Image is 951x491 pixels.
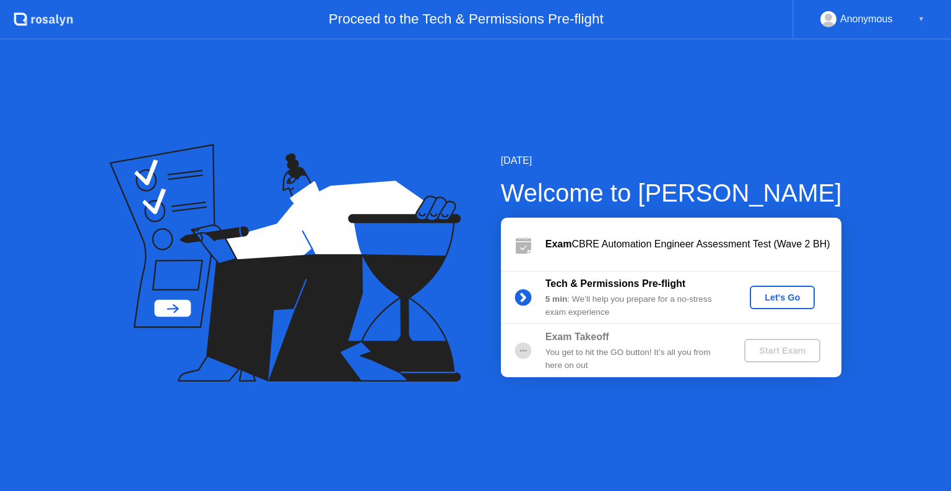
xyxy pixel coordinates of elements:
div: CBRE Automation Engineer Assessment Test (Wave 2 BH) [545,237,841,252]
button: Start Exam [744,339,820,362]
div: [DATE] [501,153,842,168]
b: Exam [545,239,572,249]
div: Anonymous [840,11,893,27]
b: 5 min [545,294,568,304]
b: Tech & Permissions Pre-flight [545,278,685,289]
div: Start Exam [749,346,815,356]
div: ▼ [918,11,924,27]
b: Exam Takeoff [545,331,609,342]
div: Welcome to [PERSON_NAME] [501,174,842,211]
div: You get to hit the GO button! It’s all you from here on out [545,346,724,372]
button: Let's Go [750,286,815,309]
div: Let's Go [755,292,810,302]
div: : We’ll help you prepare for a no-stress exam experience [545,293,724,318]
